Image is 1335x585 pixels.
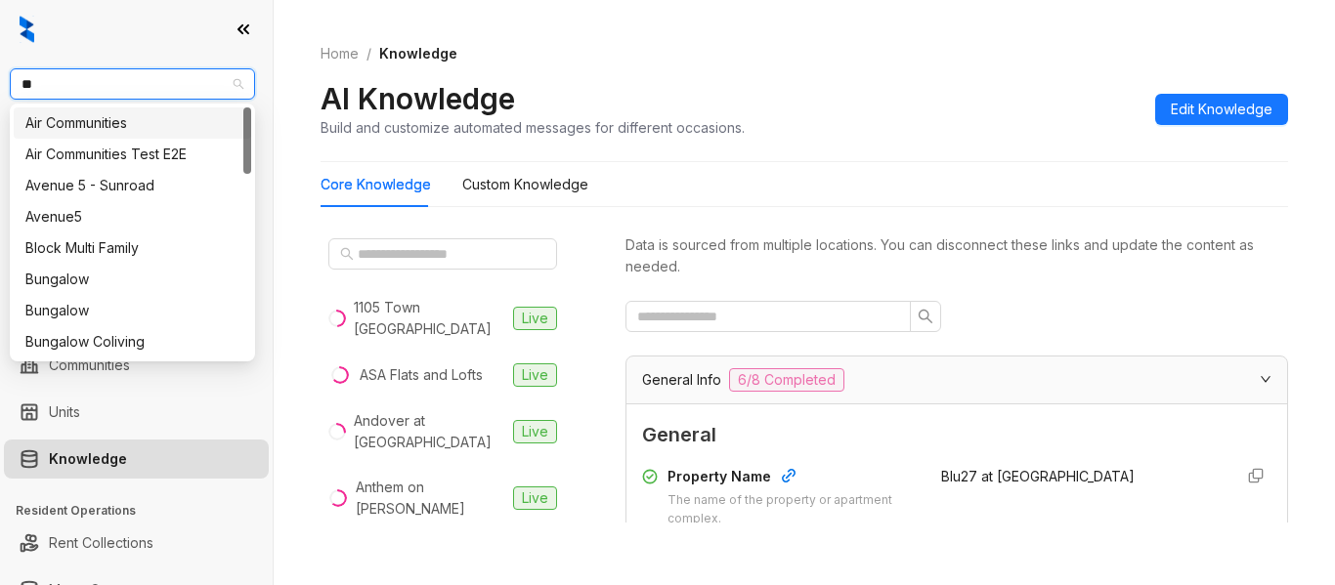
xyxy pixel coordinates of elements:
div: Air Communities [25,112,239,134]
div: Air Communities Test E2E [25,144,239,165]
li: / [366,43,371,64]
span: Blu27 at [GEOGRAPHIC_DATA] [941,468,1135,484]
span: Live [513,420,557,443]
div: The name of the property or apartment complex. [667,491,918,528]
a: Home [317,43,363,64]
h2: AI Knowledge [321,80,515,117]
div: Air Communities Test E2E [14,139,251,170]
a: Communities [49,346,130,385]
div: Data is sourced from multiple locations. You can disconnect these links and update the content as... [625,234,1288,277]
li: Collections [4,262,269,301]
div: Core Knowledge [321,174,431,195]
div: General Info6/8 Completed [626,356,1287,403]
li: Communities [4,346,269,385]
span: General Info [642,369,721,391]
span: 6/8 Completed [729,368,844,392]
li: Units [4,393,269,432]
div: Air Communities [14,107,251,139]
div: Block Multi Family [14,232,251,264]
li: Leads [4,131,269,170]
div: Property Name [667,466,918,491]
div: Build and customize automated messages for different occasions. [321,117,745,138]
div: Avenue 5 - Sunroad [25,175,239,196]
a: Knowledge [49,439,127,479]
li: Rent Collections [4,523,269,563]
span: General [642,420,1271,450]
button: Edit Knowledge [1155,94,1288,125]
div: Custom Knowledge [462,174,588,195]
div: Bungalow [25,300,239,321]
div: Bungalow Coliving [14,326,251,357]
div: Bungalow [14,295,251,326]
span: expanded [1260,373,1271,385]
div: 1105 Town [GEOGRAPHIC_DATA] [354,297,505,340]
span: Live [513,486,557,510]
li: Knowledge [4,439,269,479]
div: Avenue5 [25,206,239,228]
div: Bungalow Coliving [25,331,239,353]
span: Edit Knowledge [1171,99,1272,120]
a: Units [49,393,80,432]
span: search [340,247,354,261]
div: Bungalow [14,264,251,295]
span: Live [513,363,557,387]
img: logo [20,16,34,43]
div: ASA Flats and Lofts [360,364,483,386]
span: Knowledge [379,45,457,62]
h3: Resident Operations [16,502,273,520]
div: Andover at [GEOGRAPHIC_DATA] [354,410,505,453]
span: search [918,309,933,324]
a: Rent Collections [49,523,153,563]
div: Block Multi Family [25,237,239,259]
li: Leasing [4,215,269,254]
div: Bungalow [25,269,239,290]
div: Anthem on [PERSON_NAME] [356,477,505,520]
span: Live [513,307,557,330]
div: Avenue5 [14,201,251,232]
div: Avenue 5 - Sunroad [14,170,251,201]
